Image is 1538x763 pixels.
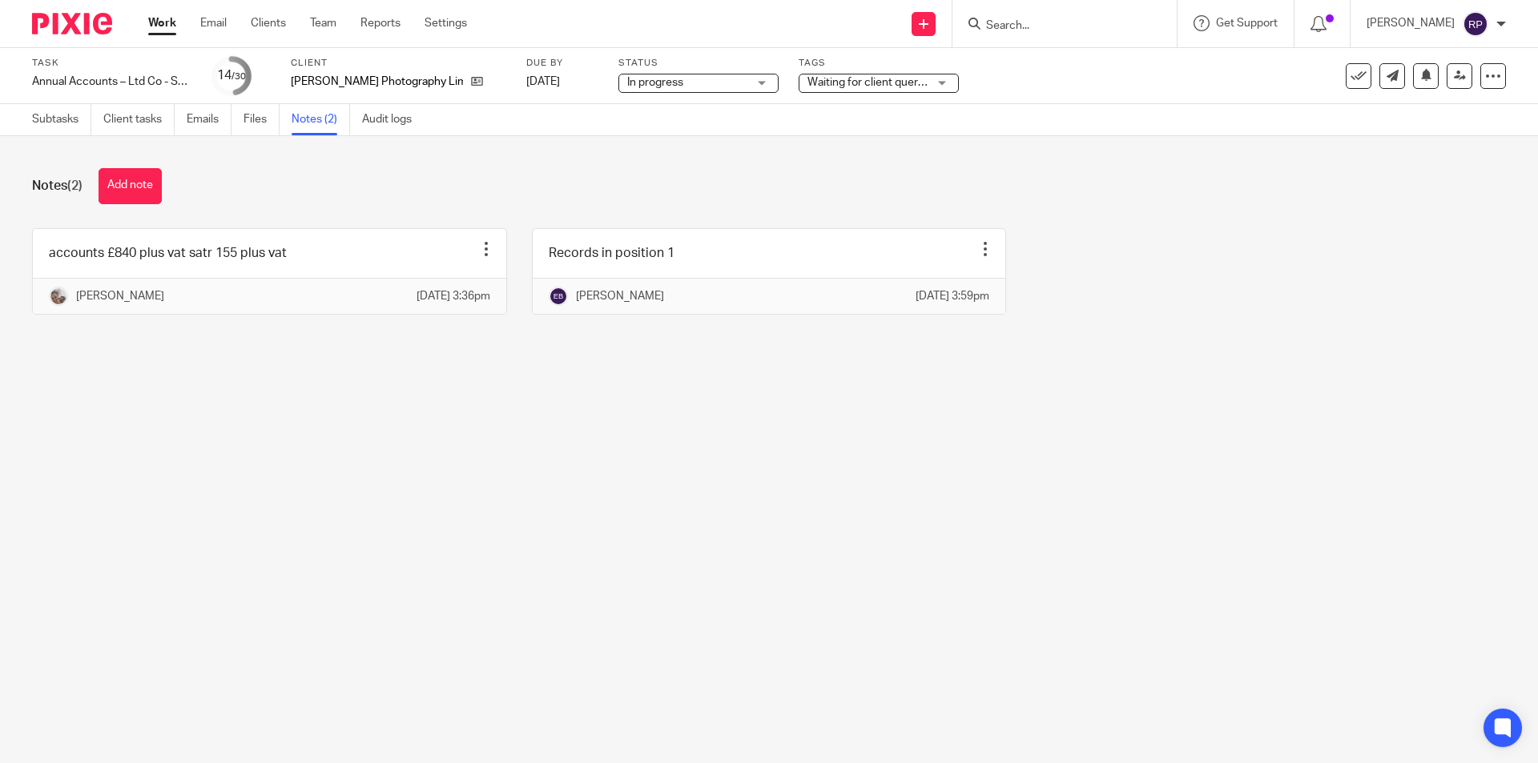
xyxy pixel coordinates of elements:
span: Get Support [1216,18,1278,29]
span: Waiting for client queries [807,77,932,88]
a: Notes (2) [292,104,350,135]
div: 14 [217,66,246,85]
small: /30 [232,72,246,81]
label: Due by [526,57,598,70]
a: Settings [425,15,467,31]
a: Team [310,15,336,31]
a: Reports [360,15,401,31]
span: [DATE] [526,76,560,87]
label: Tags [799,57,959,70]
a: Work [148,15,176,31]
a: Clients [251,15,286,31]
p: [PERSON_NAME] [1367,15,1455,31]
button: Add note [99,168,162,204]
img: Pixie [32,13,112,34]
p: [DATE] 3:36pm [417,288,490,304]
img: svg%3E [1463,11,1488,37]
a: Email [200,15,227,31]
span: In progress [627,77,683,88]
p: [DATE] 3:59pm [916,288,989,304]
label: Client [291,57,506,70]
a: Subtasks [32,104,91,135]
img: svg%3E [549,287,568,306]
a: Audit logs [362,104,424,135]
span: (2) [67,179,83,192]
label: Task [32,57,192,70]
h1: Notes [32,178,83,195]
p: [PERSON_NAME] Photography Limited [291,74,463,90]
p: [PERSON_NAME] [576,288,664,304]
input: Search [984,19,1129,34]
a: Files [244,104,280,135]
a: Client tasks [103,104,175,135]
div: Annual Accounts – Ltd Co - Software [32,74,192,90]
p: [PERSON_NAME] [76,288,164,304]
img: me.jpg [49,287,68,306]
label: Status [618,57,779,70]
a: Emails [187,104,232,135]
